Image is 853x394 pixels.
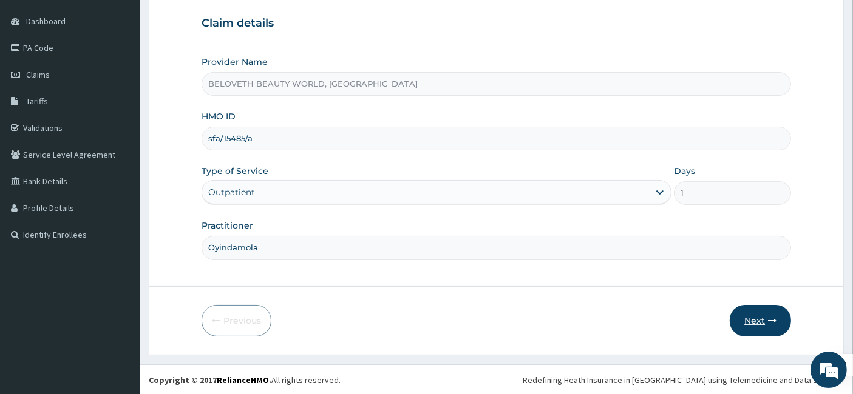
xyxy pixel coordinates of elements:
[523,374,844,386] div: Redefining Heath Insurance in [GEOGRAPHIC_DATA] using Telemedicine and Data Science!
[63,68,204,84] div: Chat with us now
[202,127,792,150] input: Enter HMO ID
[202,56,268,68] label: Provider Name
[70,119,168,242] span: We're online!
[730,305,791,336] button: Next
[26,16,66,27] span: Dashboard
[22,61,49,91] img: d_794563401_company_1708531726252_794563401
[6,264,231,307] textarea: Type your message and hit 'Enter'
[202,305,271,336] button: Previous
[217,375,269,386] a: RelianceHMO
[26,96,48,107] span: Tariffs
[202,236,792,259] input: Enter Name
[202,110,236,122] label: HMO ID
[199,6,228,35] div: Minimize live chat window
[202,219,253,232] label: Practitioner
[26,69,50,80] span: Claims
[202,17,792,30] h3: Claim details
[149,375,271,386] strong: Copyright © 2017 .
[202,165,268,177] label: Type of Service
[674,165,695,177] label: Days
